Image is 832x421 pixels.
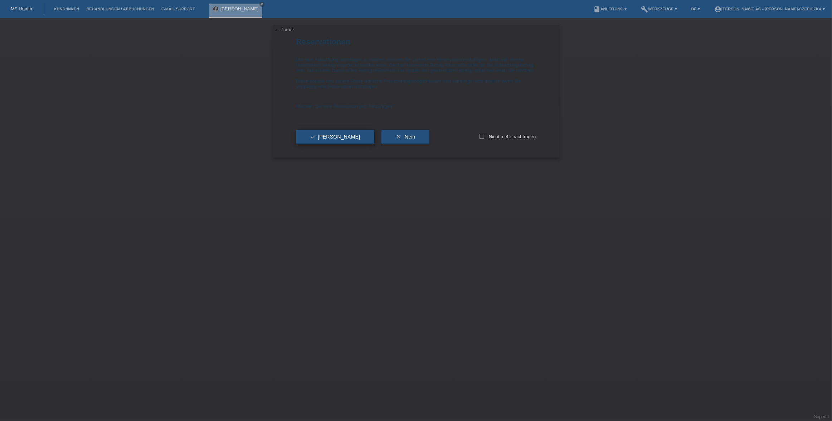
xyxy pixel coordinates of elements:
[83,7,158,11] a: Behandlungen / Abbuchungen
[260,3,264,6] i: close
[158,7,199,11] a: E-Mail Support
[220,6,259,11] a: [PERSON_NAME]
[641,6,648,13] i: build
[311,134,360,140] span: [PERSON_NAME]
[381,130,429,144] button: clear Nein
[296,50,536,96] div: Um eine Abbuchung hinzufügen zu können, müssen Sie zuerst eine Reservation hinzufügen, damit von ...
[688,7,704,11] a: DE ▾
[259,2,264,7] a: close
[11,6,32,11] a: MF Health
[711,7,828,11] a: account_circle[PERSON_NAME] AG - [PERSON_NAME]-Czepiczka ▾
[296,37,536,46] h1: Reservationen
[637,7,681,11] a: buildWerkzeuge ▾
[296,96,536,116] div: Möchten Sie eine Reservation jetzt hinzufügen?
[593,6,600,13] i: book
[714,6,721,13] i: account_circle
[814,414,829,419] a: Support
[480,134,536,139] label: Nicht mehr nachfragen
[396,134,402,140] i: clear
[311,134,316,140] i: check
[50,7,83,11] a: Kund*innen
[296,130,375,144] button: check[PERSON_NAME]
[590,7,630,11] a: bookAnleitung ▾
[275,27,295,32] a: ← Zurück
[405,134,415,140] span: Nein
